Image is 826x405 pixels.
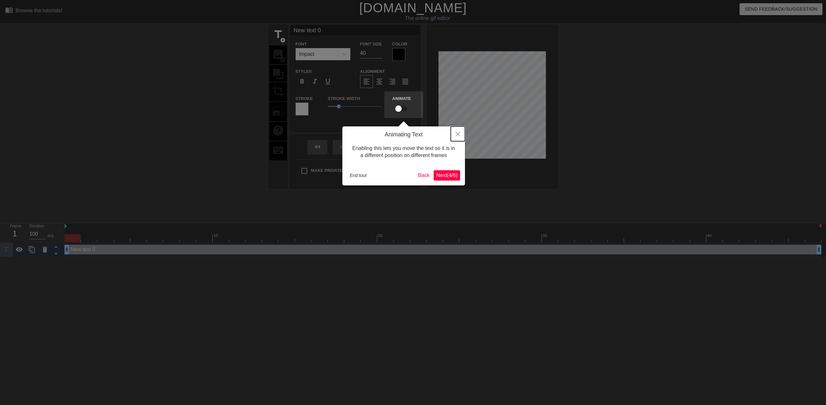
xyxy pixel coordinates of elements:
[436,173,458,178] span: Next ( 4 / 6 )
[347,171,369,180] button: End tour
[416,170,432,181] button: Back
[347,138,460,166] div: Enabling this lets you move the text so it is in a different position on different frames
[347,131,460,138] h4: Animating Text
[434,170,460,181] button: Next
[451,126,465,141] button: Close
